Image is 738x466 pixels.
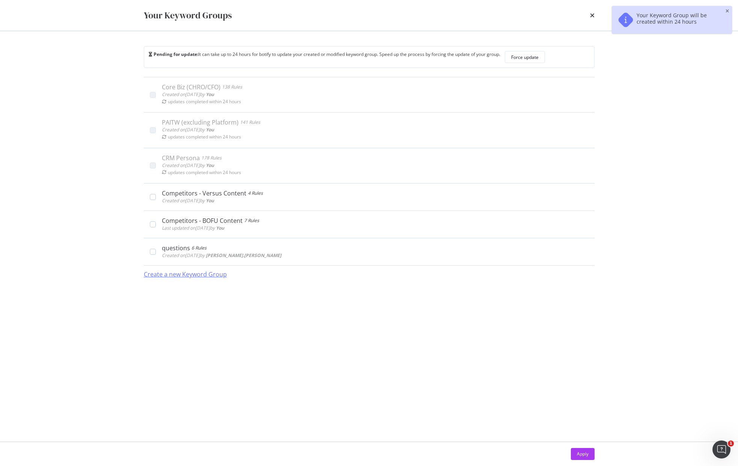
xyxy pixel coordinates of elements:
div: 178 Rules [201,154,222,162]
div: It can take up to 24 hours for botify to update your created or modified keyword group. Speed up ... [149,51,500,63]
div: updates completed within 24 hours [168,98,241,105]
div: updates completed within 24 hours [168,134,241,140]
div: 6 Rules [192,244,207,252]
b: Pending for update: [154,51,198,57]
span: Created on [DATE] by [162,126,214,133]
span: 1 [728,440,734,446]
div: 141 Rules [240,119,260,126]
div: Core Biz (CHRO/CFO) [162,83,220,91]
div: questions [162,244,190,252]
span: Last updated on [DATE] by [162,225,224,231]
div: Competitors - Versus Content [162,189,246,197]
span: Created on [DATE] by [162,197,214,204]
div: close toast [726,9,729,14]
button: Apply [571,448,595,460]
div: PAITW (excluding Platform) [162,119,238,126]
b: You [216,225,224,231]
iframe: Intercom live chat [712,440,730,458]
div: Force update [511,54,539,60]
div: updates completed within 24 hours [168,169,241,176]
div: times [590,9,595,22]
div: 4 Rules [248,189,263,197]
div: 138 Rules [222,83,242,91]
button: Create a new Keyword Group [144,266,227,284]
div: Your Keyword Groups [144,9,232,22]
div: CRM Persona [162,154,200,162]
span: Created on [DATE] by [162,252,281,259]
span: Created on [DATE] by [162,91,214,98]
div: Competitors - BOFU Content [162,217,243,224]
div: 7 Rules [244,217,259,224]
b: You [206,126,214,133]
b: You [206,91,214,98]
b: You [206,197,214,204]
div: Apply [577,451,589,457]
div: Create a new Keyword Group [144,270,227,279]
b: [PERSON_NAME].[PERSON_NAME] [206,252,281,259]
button: Force update [505,51,545,63]
b: You [206,162,214,168]
div: Your Keyword Group will be created within 24 hours [637,12,718,28]
span: Created on [DATE] by [162,162,214,168]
